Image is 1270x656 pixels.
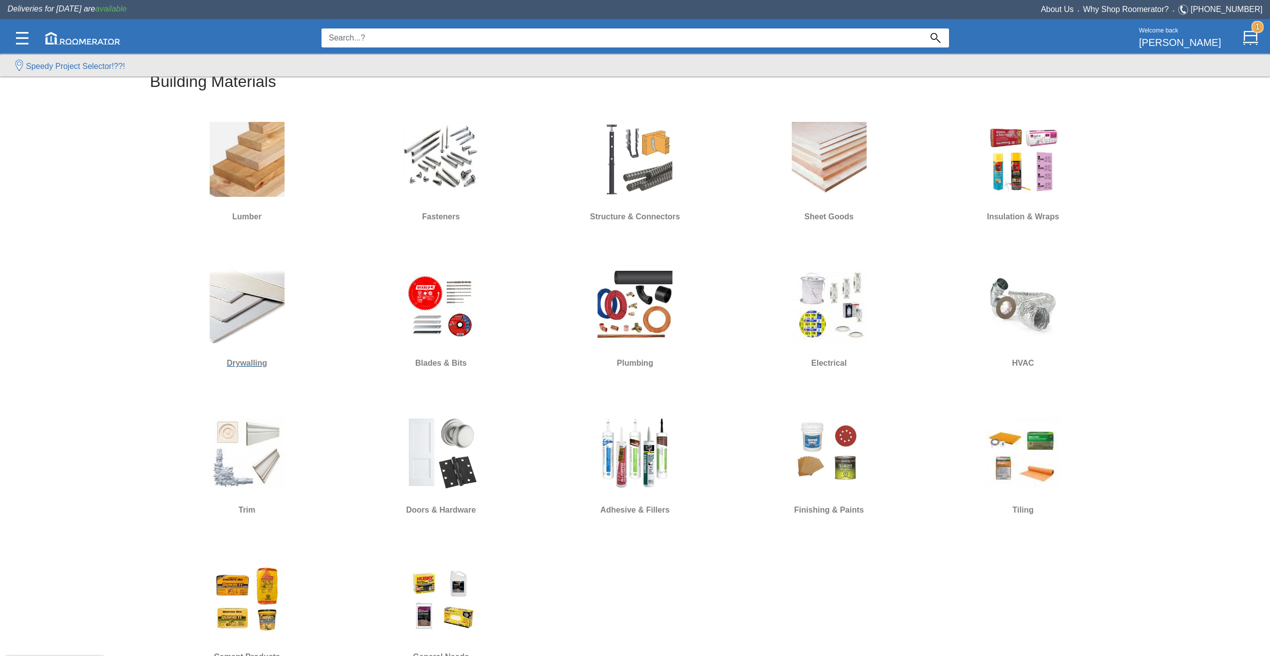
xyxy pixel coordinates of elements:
[7,4,127,13] span: Deliveries for [DATE] are
[210,268,285,343] img: Drywall.jpg
[767,408,892,523] a: Finishing & Paints
[45,32,120,44] img: roomerator-logo.svg
[598,415,672,490] img: Caulking.jpg
[378,504,503,517] h6: Doors & Hardware
[378,210,503,223] h6: Fasteners
[210,415,285,490] img: Moulding_&_Millwork.jpg
[767,210,892,223] h6: Sheet Goods
[573,261,697,376] a: Plumbing
[403,415,478,490] img: DH.jpg
[26,60,125,72] label: Speedy Project Selector!??!
[185,504,310,517] h6: Trim
[598,122,672,197] img: S&H.jpg
[210,122,285,197] img: Lumber.jpg
[1243,30,1258,45] img: Cart.svg
[1074,8,1083,13] span: •
[573,357,697,370] h6: Plumbing
[573,408,697,523] a: Adhesive & Fillers
[1169,8,1178,13] span: •
[985,268,1060,343] img: HVAC.jpg
[598,268,672,343] img: Plumbing.jpg
[767,357,892,370] h6: Electrical
[378,261,503,376] a: Blades & Bits
[378,408,503,523] a: Doors & Hardware
[985,415,1060,490] img: Tiling.jpg
[1083,5,1169,13] a: Why Shop Roomerator?
[931,33,941,43] img: Search_Icon.svg
[767,504,892,517] h6: Finishing & Paints
[185,408,310,523] a: Trim
[95,4,127,13] span: available
[573,114,697,229] a: Structure & Connectors
[767,114,892,229] a: Sheet Goods
[767,261,892,376] a: Electrical
[210,562,285,637] img: CMC.jpg
[792,415,867,490] img: Finishing_&_Paints.jpg
[378,357,503,370] h6: Blades & Bits
[185,357,310,370] h6: Drywalling
[573,504,697,517] h6: Adhesive & Fillers
[403,122,478,197] img: Screw.jpg
[1252,21,1264,33] strong: 1
[960,504,1085,517] h6: Tiling
[403,268,478,343] img: Blades-&-Bits.jpg
[960,357,1085,370] h6: HVAC
[960,210,1085,223] h6: Insulation & Wraps
[185,114,310,229] a: Lumber
[960,261,1085,376] a: HVAC
[960,408,1085,523] a: Tiling
[792,268,867,343] img: Electrical.jpg
[16,32,28,44] img: Categories.svg
[985,122,1060,197] img: Insulation.jpg
[321,28,922,47] input: Search...?
[1178,3,1191,16] img: Telephone.svg
[960,114,1085,229] a: Insulation & Wraps
[792,122,867,197] img: Sheet_Good.jpg
[403,562,478,637] img: GeneralNeeds.jpg
[1191,5,1263,13] a: [PHONE_NUMBER]
[185,210,310,223] h6: Lumber
[378,114,503,229] a: Fasteners
[573,210,697,223] h6: Structure & Connectors
[1041,5,1074,13] a: About Us
[185,261,310,376] a: Drywalling
[150,65,1120,98] h2: Building Materials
